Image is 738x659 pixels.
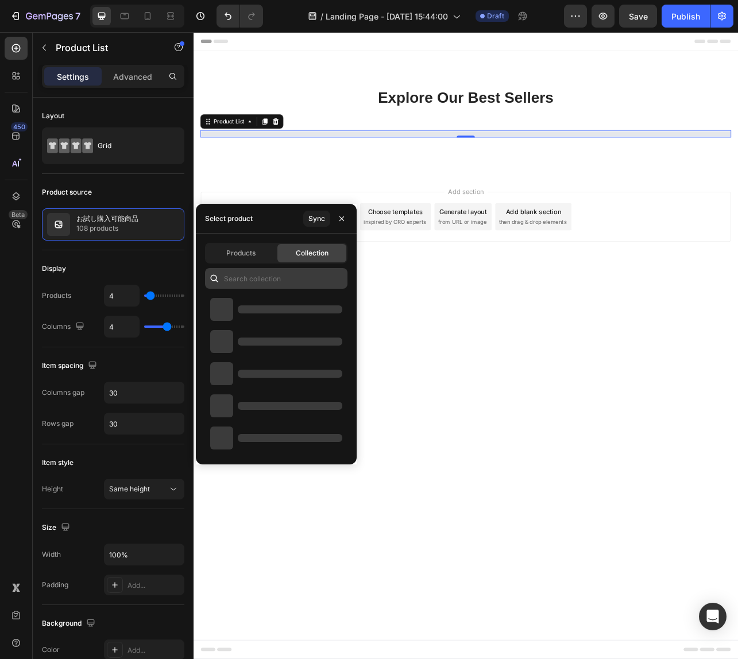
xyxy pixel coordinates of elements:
[662,5,710,28] button: Publish
[311,221,372,233] div: Generate layout
[42,520,72,536] div: Size
[487,11,504,21] span: Draft
[42,111,64,121] div: Layout
[42,263,66,274] div: Display
[98,133,168,159] div: Grid
[42,458,74,468] div: Item style
[42,387,84,398] div: Columns gap
[57,71,89,83] p: Settings
[671,10,700,22] div: Publish
[47,213,70,236] img: collection feature img
[76,215,138,223] p: お試し購入可能商品
[42,319,87,335] div: Columns
[10,71,679,95] p: Explore Our Best Sellers
[76,223,138,234] p: 108 products
[42,616,98,631] div: Background
[42,549,61,560] div: Width
[127,645,181,656] div: Add...
[619,5,657,28] button: Save
[215,235,294,246] span: inspired by CRO experts
[387,235,472,246] span: then drag & drop elements
[42,418,74,429] div: Rows gap
[9,210,28,219] div: Beta
[318,196,372,208] span: Add section
[194,32,738,659] iframe: Design area
[629,11,648,21] span: Save
[105,544,184,565] input: Auto
[23,108,67,118] div: Product List
[105,413,184,434] input: Auto
[75,9,80,23] p: 7
[205,268,347,289] input: Search collection
[42,580,68,590] div: Padding
[105,382,184,403] input: Auto
[56,41,153,55] p: Product List
[127,580,181,591] div: Add...
[395,221,465,233] div: Add blank section
[113,71,152,83] p: Advanced
[109,484,150,493] span: Same height
[42,484,63,494] div: Height
[699,603,727,630] div: Open Intercom Messenger
[105,316,139,337] input: Auto
[296,248,329,258] span: Collection
[326,10,448,22] span: Landing Page - [DATE] 15:44:00
[303,211,330,227] button: Sync
[42,290,71,301] div: Products
[221,221,291,233] div: Choose templates
[42,358,99,374] div: Item spacing
[320,10,323,22] span: /
[226,248,256,258] span: Products
[5,5,86,28] button: 7
[105,285,139,306] input: Auto
[308,214,325,224] div: Sync
[217,5,263,28] div: Undo/Redo
[11,122,28,131] div: 450
[310,235,371,246] span: from URL or image
[42,645,60,655] div: Color
[42,187,92,197] div: Product source
[104,479,184,499] button: Same height
[205,214,253,224] div: Select product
